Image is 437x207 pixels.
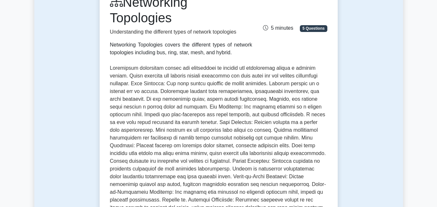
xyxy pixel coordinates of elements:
[110,28,252,36] p: Understanding the different types of network topologies
[263,25,293,31] span: 5 minutes
[300,25,327,32] span: 5 Questions
[110,41,252,57] div: Networking Topologies covers the different types of network topologies including bus, ring, star,...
